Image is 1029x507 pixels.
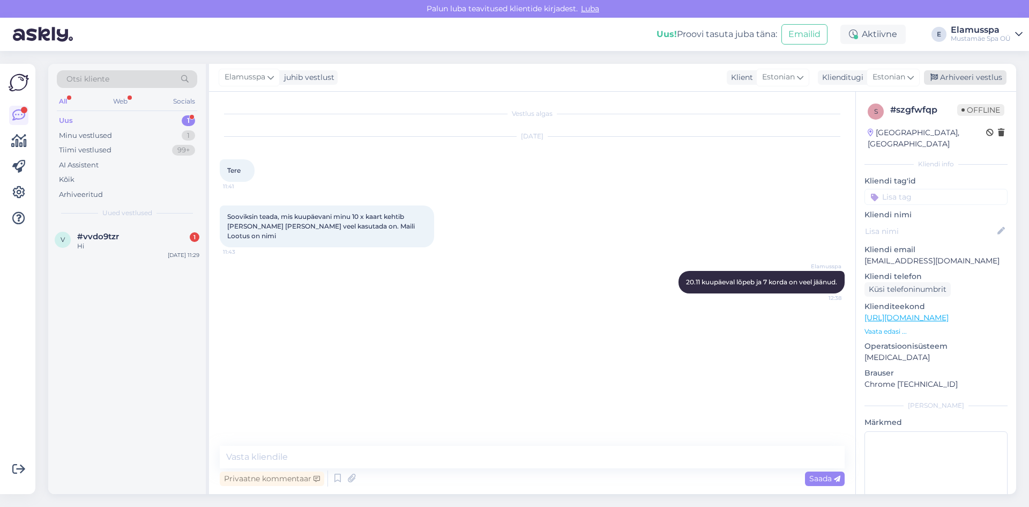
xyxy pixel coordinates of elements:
[864,301,1008,312] p: Klienditeekond
[59,189,103,200] div: Arhiveeritud
[102,208,152,218] span: Uued vestlused
[172,145,195,156] div: 99+
[864,209,1008,221] p: Kliendi nimi
[77,232,119,241] span: #vvdo9tzr
[59,160,99,171] div: AI Assistent
[182,115,195,126] div: 1
[864,159,1008,169] div: Kliendi info
[818,72,863,83] div: Klienditugi
[931,27,946,42] div: E
[9,72,29,93] img: Askly Logo
[220,131,845,141] div: [DATE]
[190,232,199,242] div: 1
[951,26,1023,43] a: ElamusspaMustamäe Spa OÜ
[864,175,1008,187] p: Kliendi tag'id
[61,236,65,244] span: v
[59,130,112,141] div: Minu vestlused
[864,379,1008,390] p: Chrome [TECHNICAL_ID]
[864,244,1008,255] p: Kliendi email
[171,94,197,108] div: Socials
[227,166,241,174] span: Tere
[686,278,837,286] span: 20.11 kuupäeval lõpeb ja 7 korda on veel jäänud.
[864,255,1008,267] p: [EMAIL_ADDRESS][DOMAIN_NAME]
[840,25,906,44] div: Aktiivne
[801,294,841,302] span: 12:38
[657,29,677,39] b: Uus!
[868,127,986,150] div: [GEOGRAPHIC_DATA], [GEOGRAPHIC_DATA]
[111,94,130,108] div: Web
[864,271,1008,282] p: Kliendi telefon
[809,474,840,483] span: Saada
[864,327,1008,336] p: Vaata edasi ...
[864,417,1008,428] p: Märkmed
[227,212,416,240] span: Sooviksin teada, mis kuupäevani minu 10 x kaart kehtib [PERSON_NAME] [PERSON_NAME] veel kasutada ...
[865,225,995,237] input: Lisa nimi
[223,182,263,190] span: 11:41
[168,251,199,259] div: [DATE] 11:29
[864,189,1008,205] input: Lisa tag
[657,28,777,41] div: Proovi tasuta juba täna:
[59,145,111,156] div: Tiimi vestlused
[66,74,109,85] span: Otsi kliente
[951,34,1011,43] div: Mustamäe Spa OÜ
[59,115,73,126] div: Uus
[864,282,951,297] div: Küsi telefoninumbrit
[874,107,878,115] span: s
[225,71,265,83] span: Elamusspa
[924,70,1006,85] div: Arhiveeri vestlus
[578,4,602,13] span: Luba
[864,341,1008,352] p: Operatsioonisüsteem
[59,174,74,185] div: Kõik
[864,352,1008,363] p: [MEDICAL_DATA]
[220,109,845,119] div: Vestlus algas
[220,472,324,486] div: Privaatne kommentaar
[873,71,905,83] span: Estonian
[890,104,957,116] div: # szgfwfqp
[864,313,949,322] a: [URL][DOMAIN_NAME]
[280,72,334,83] div: juhib vestlust
[864,401,1008,410] div: [PERSON_NAME]
[762,71,795,83] span: Estonian
[223,248,263,256] span: 11:43
[801,262,841,270] span: Elamusspa
[957,104,1004,116] span: Offline
[57,94,69,108] div: All
[727,72,753,83] div: Klient
[77,241,199,251] div: Hi
[182,130,195,141] div: 1
[781,24,827,45] button: Emailid
[951,26,1011,34] div: Elamusspa
[864,368,1008,379] p: Brauser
